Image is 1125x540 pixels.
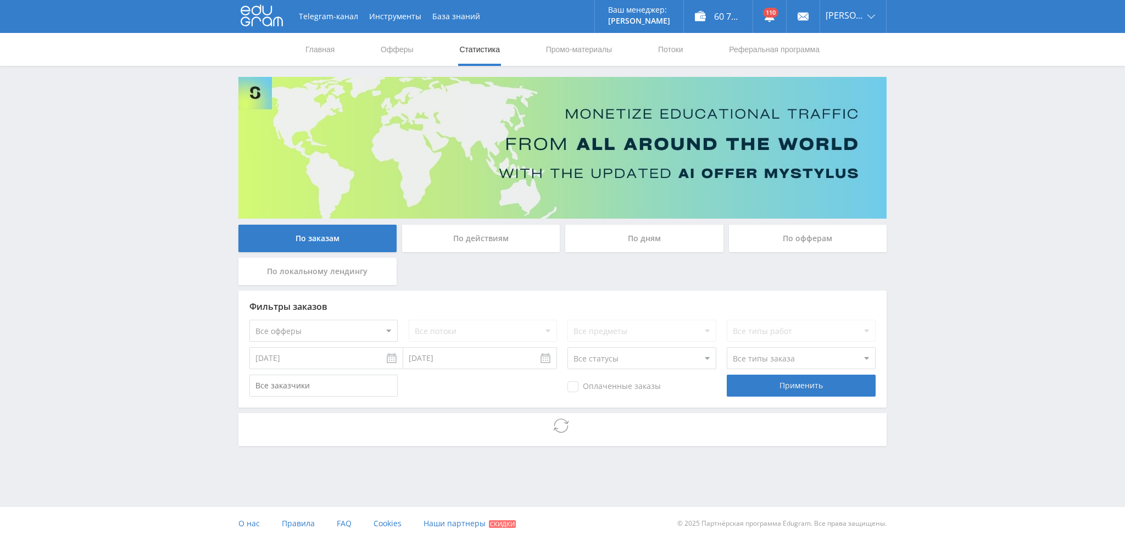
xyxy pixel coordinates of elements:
p: [PERSON_NAME] [608,16,670,25]
p: Ваш менеджер: [608,5,670,14]
div: © 2025 Партнёрская программа Edugram. Все права защищены. [568,507,887,540]
div: По локальному лендингу [238,258,397,285]
span: FAQ [337,518,352,528]
a: Реферальная программа [728,33,821,66]
div: Применить [727,375,875,397]
div: По офферам [729,225,887,252]
img: Banner [238,77,887,219]
input: Все заказчики [249,375,398,397]
a: Потоки [657,33,684,66]
span: [PERSON_NAME] [826,11,864,20]
span: Скидки [489,520,516,528]
a: FAQ [337,507,352,540]
span: Cookies [374,518,402,528]
span: Наши партнеры [424,518,486,528]
div: Фильтры заказов [249,302,876,311]
span: Оплаченные заказы [567,381,661,392]
a: О нас [238,507,260,540]
a: Cookies [374,507,402,540]
span: О нас [238,518,260,528]
div: По заказам [238,225,397,252]
div: По действиям [402,225,560,252]
a: Статистика [458,33,501,66]
a: Наши партнеры Скидки [424,507,516,540]
div: По дням [565,225,723,252]
a: Офферы [380,33,415,66]
a: Правила [282,507,315,540]
a: Главная [304,33,336,66]
span: Правила [282,518,315,528]
a: Промо-материалы [545,33,613,66]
